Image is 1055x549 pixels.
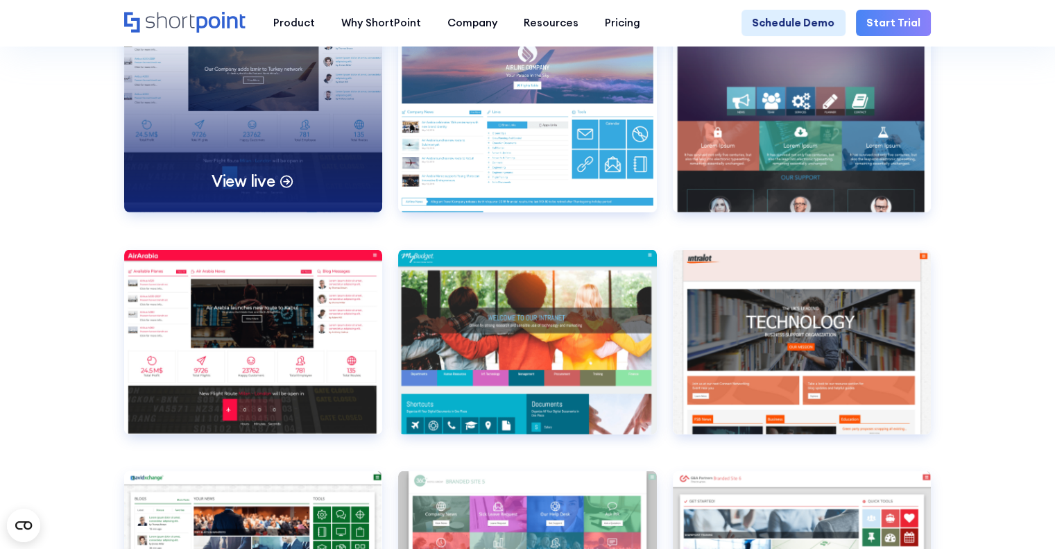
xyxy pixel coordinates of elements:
a: Schedule Demo [741,10,845,36]
a: Why ShortPoint [328,10,434,36]
div: Why ShortPoint [341,15,421,31]
a: Start Trial [856,10,931,36]
button: Open CMP widget [7,509,40,542]
div: Company [447,15,497,31]
div: Product [273,15,315,31]
a: Home [124,12,247,35]
a: Product [260,10,328,36]
a: Branded Site 3 [673,250,932,456]
a: Company [434,10,511,36]
a: Airlines 2 [398,28,657,234]
a: Resources [511,10,592,36]
p: View live [212,171,275,192]
a: Pricing [592,10,653,36]
div: Pricing [605,15,640,31]
a: Branded Site 2 [398,250,657,456]
a: Airlines 1View live [124,28,383,234]
iframe: Chat Widget [986,482,1055,549]
a: Branded Site 1 [124,250,383,456]
a: Bold Intranet [673,28,932,234]
div: Resources [524,15,578,31]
